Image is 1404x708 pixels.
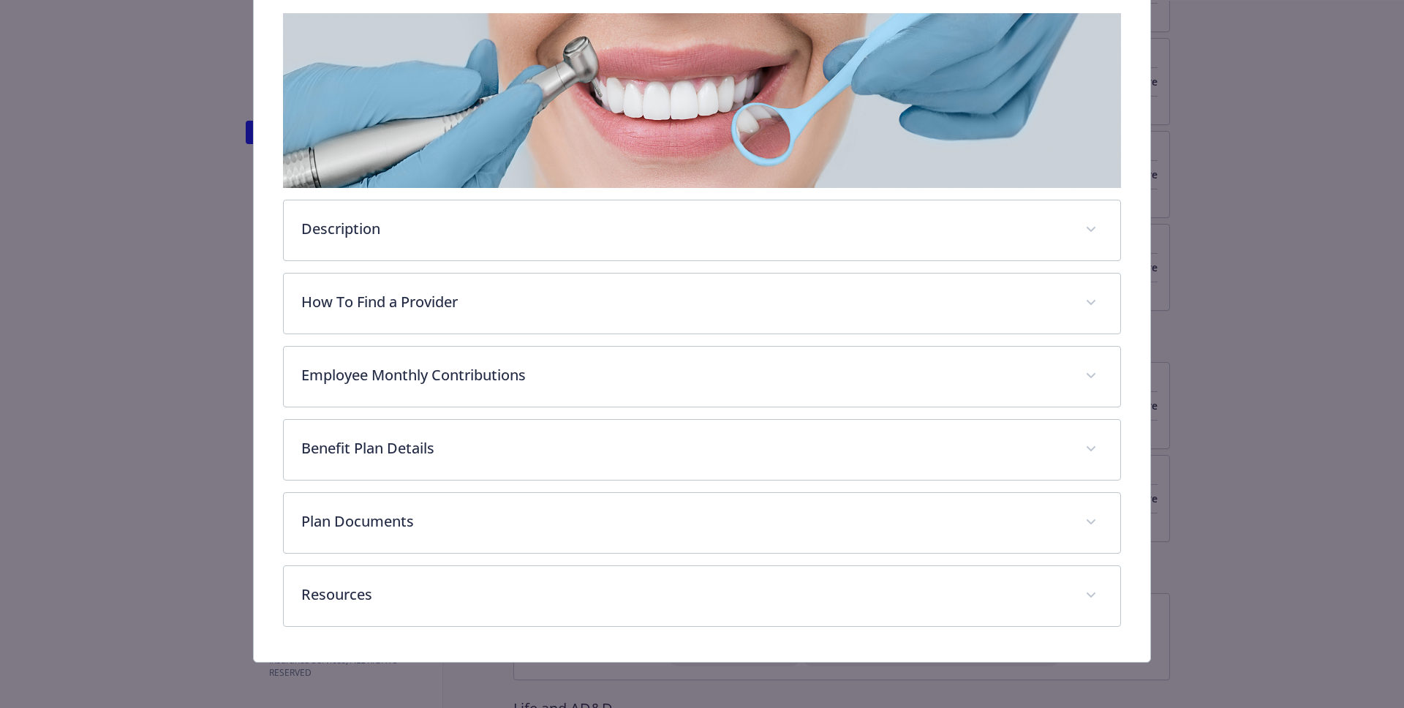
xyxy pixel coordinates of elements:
[301,218,1068,240] p: Description
[284,566,1121,626] div: Resources
[284,420,1121,480] div: Benefit Plan Details
[301,511,1068,532] p: Plan Documents
[301,584,1068,606] p: Resources
[284,347,1121,407] div: Employee Monthly Contributions
[284,493,1121,553] div: Plan Documents
[301,291,1068,313] p: How To Find a Provider
[301,364,1068,386] p: Employee Monthly Contributions
[283,13,1122,188] img: banner
[284,274,1121,334] div: How To Find a Provider
[284,200,1121,260] div: Description
[301,437,1068,459] p: Benefit Plan Details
